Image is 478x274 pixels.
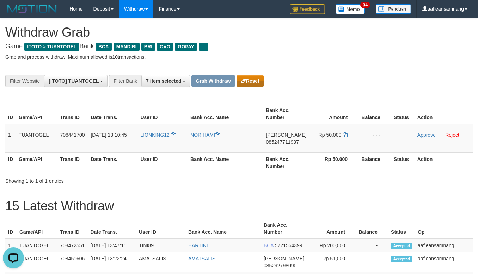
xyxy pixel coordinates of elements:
img: Button%20Memo.svg [336,4,365,14]
th: Date Trans. [87,219,136,239]
th: Balance [358,104,391,124]
th: Bank Acc. Name [188,152,263,173]
th: Action [415,152,473,173]
a: AMATSALIS [188,256,216,261]
td: TUANTOGEL [17,239,57,252]
span: BRI [141,43,155,51]
a: Approve [417,132,436,138]
th: ID [5,152,16,173]
span: 7 item selected [146,78,181,84]
td: - [356,239,388,252]
div: Filter Website [5,75,44,87]
th: Status [391,104,415,124]
td: 708451606 [57,252,87,272]
span: OVO [157,43,173,51]
span: Copy 5721564399 to clipboard [275,243,302,248]
td: [DATE] 13:47:11 [87,239,136,252]
td: Rp 200,000 [308,239,356,252]
span: GOPAY [175,43,197,51]
span: Copy 085247711937 to clipboard [266,139,299,145]
th: Bank Acc. Name [185,219,261,239]
th: Trans ID [57,104,88,124]
p: Grab and process withdraw. Maximum allowed is transactions. [5,54,473,61]
span: Accepted [391,256,412,262]
span: Rp 50.000 [319,132,342,138]
td: 1 [5,239,17,252]
span: MANDIRI [114,43,140,51]
span: 34 [360,2,370,8]
th: Op [415,219,473,239]
th: Game/API [16,152,57,173]
h1: 15 Latest Withdraw [5,199,473,213]
th: Game/API [17,219,57,239]
th: Status [391,152,415,173]
th: Trans ID [57,219,87,239]
td: TUANTOGEL [17,252,57,272]
th: Status [388,219,415,239]
strong: 10 [112,54,118,60]
th: Bank Acc. Name [188,104,263,124]
th: User ID [136,219,185,239]
button: Reset [237,75,264,87]
th: User ID [137,152,188,173]
button: Open LiveChat chat widget [3,3,24,24]
a: LIONKING12 [140,132,176,138]
th: Trans ID [57,152,88,173]
td: TINI89 [136,239,185,252]
th: ID [5,219,17,239]
th: Date Trans. [88,152,137,173]
span: [PERSON_NAME] [264,256,304,261]
td: TUANTOGEL [16,124,57,153]
span: 708441700 [60,132,85,138]
th: Amount [310,104,358,124]
td: aafleansamnang [415,239,473,252]
span: LIONKING12 [140,132,169,138]
td: Rp 51,000 [308,252,356,272]
th: User ID [137,104,188,124]
th: Action [415,104,473,124]
a: Reject [445,132,459,138]
td: - [356,252,388,272]
td: - - - [358,124,391,153]
td: AMATSALIS [136,252,185,272]
a: NOR HAMI [190,132,220,138]
td: 708472551 [57,239,87,252]
th: Balance [358,152,391,173]
div: Showing 1 to 1 of 1 entries [5,175,194,185]
a: HARTINI [188,243,208,248]
button: Grab Withdraw [191,75,235,87]
span: [DATE] 13:10:45 [91,132,127,138]
th: Balance [356,219,388,239]
td: 1 [5,124,16,153]
th: Date Trans. [88,104,137,124]
span: ITOTO > TUANTOGEL [24,43,79,51]
img: Feedback.jpg [290,4,325,14]
th: Bank Acc. Number [263,104,309,124]
th: Rp 50.000 [310,152,358,173]
span: Copy 085292798090 to clipboard [264,263,296,268]
th: Bank Acc. Number [263,152,309,173]
th: ID [5,104,16,124]
th: Bank Acc. Number [261,219,308,239]
div: Filter Bank [109,75,141,87]
th: Amount [308,219,356,239]
h4: Game: Bank: [5,43,473,50]
td: [DATE] 13:22:24 [87,252,136,272]
img: panduan.png [376,4,411,14]
span: ... [199,43,208,51]
th: Game/API [16,104,57,124]
button: 7 item selected [141,75,190,87]
span: [ITOTO] TUANTOGEL [49,78,99,84]
td: aafleansamnang [415,252,473,272]
span: [PERSON_NAME] [266,132,306,138]
img: MOTION_logo.png [5,4,59,14]
button: [ITOTO] TUANTOGEL [44,75,108,87]
span: Accepted [391,243,412,249]
span: BCA [264,243,274,248]
span: BCA [96,43,111,51]
a: Copy 50000 to clipboard [343,132,348,138]
h1: Withdraw Grab [5,25,473,39]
